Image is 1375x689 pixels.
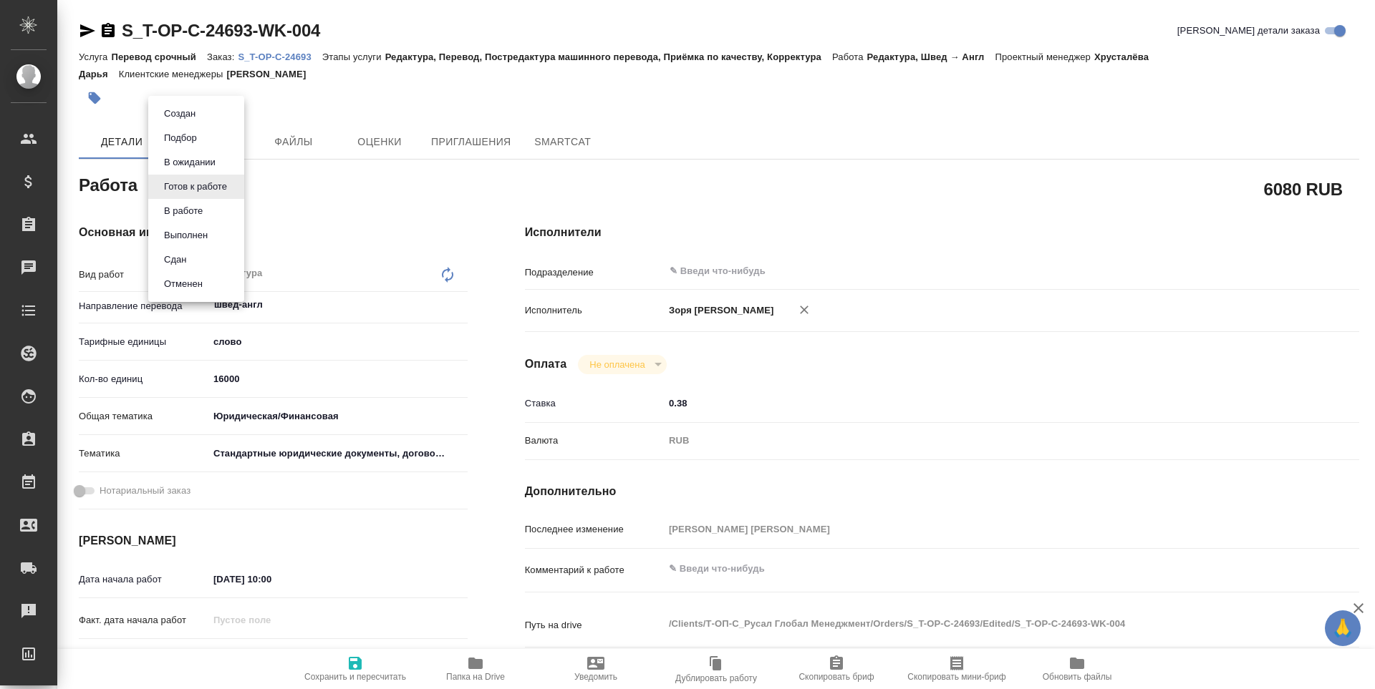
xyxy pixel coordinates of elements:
button: Сдан [160,252,190,268]
button: В работе [160,203,207,219]
button: Создан [160,106,200,122]
button: Готов к работе [160,179,231,195]
button: Подбор [160,130,201,146]
button: Отменен [160,276,207,292]
button: Выполнен [160,228,212,243]
button: В ожидании [160,155,220,170]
